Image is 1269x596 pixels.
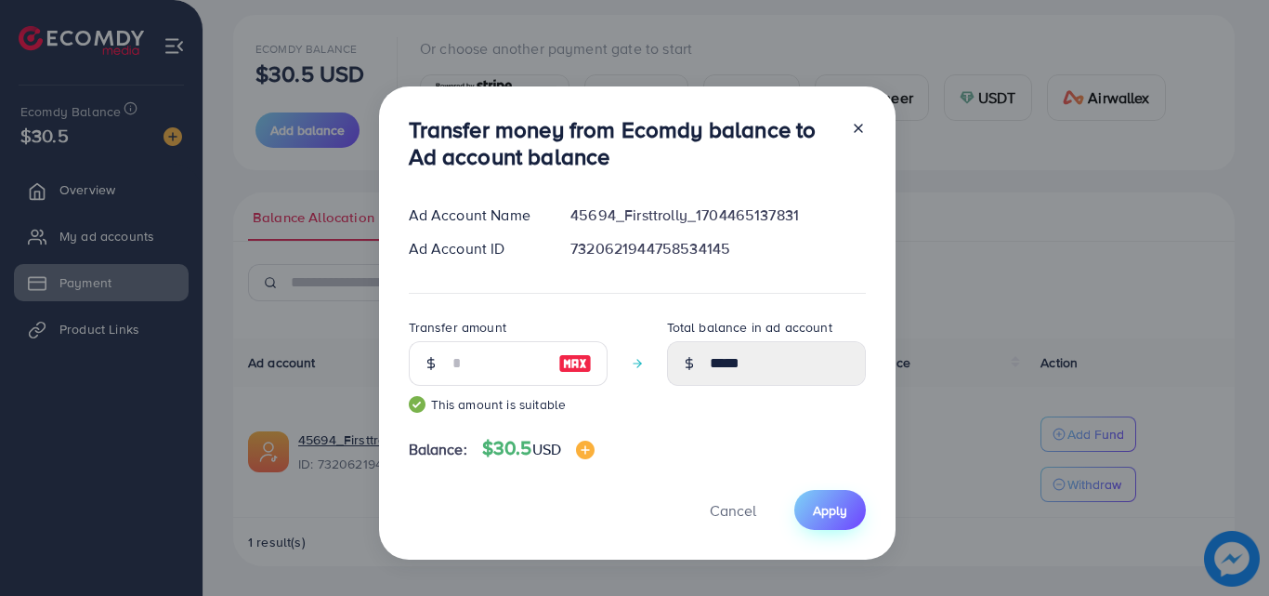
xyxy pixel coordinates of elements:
h4: $30.5 [482,437,595,460]
span: USD [532,439,561,459]
button: Cancel [687,490,779,530]
span: Balance: [409,439,467,460]
span: Apply [813,501,847,520]
div: 7320621944758534145 [556,238,880,259]
img: image [558,352,592,375]
div: Ad Account ID [394,238,556,259]
button: Apply [794,490,866,530]
label: Transfer amount [409,318,506,337]
small: This amount is suitable [409,395,608,414]
span: Cancel [710,500,756,521]
label: Total balance in ad account [667,318,832,337]
div: Ad Account Name [394,205,556,226]
h3: Transfer money from Ecomdy balance to Ad account balance [409,116,836,170]
img: image [576,441,595,459]
img: guide [409,396,425,413]
div: 45694_Firsttrolly_1704465137831 [556,205,880,226]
